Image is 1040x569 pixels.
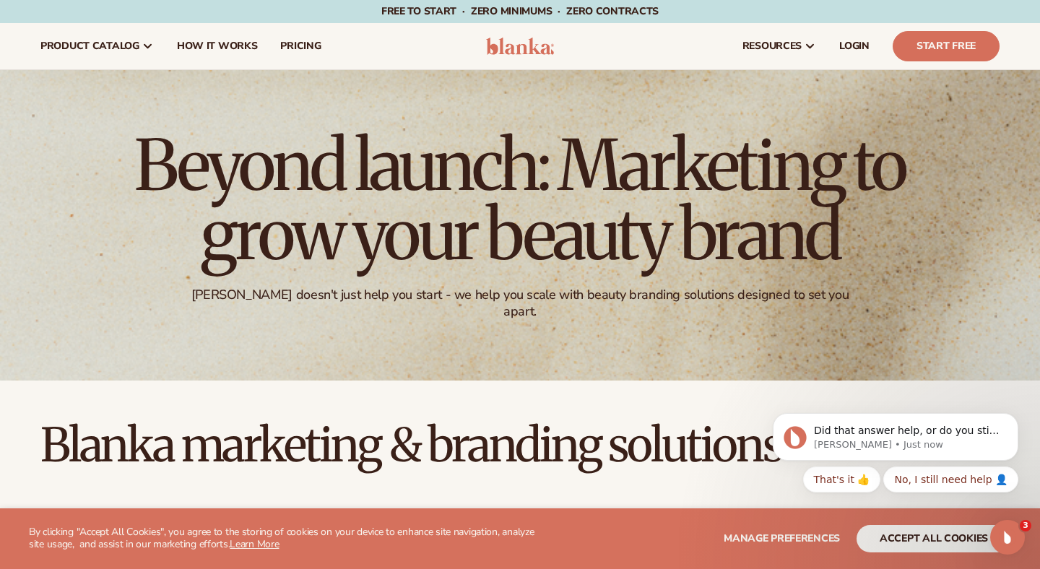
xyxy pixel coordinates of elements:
span: pricing [280,40,321,52]
a: Learn More [230,537,279,551]
span: Free to start · ZERO minimums · ZERO contracts [381,4,659,18]
span: product catalog [40,40,139,52]
div: [PERSON_NAME] doesn't just help you start - we help you scale with beauty branding solutions desi... [181,287,859,321]
span: Manage preferences [724,531,840,545]
span: 3 [1020,520,1031,531]
iframe: Intercom notifications message [751,391,1040,516]
a: resources [731,23,828,69]
a: product catalog [29,23,165,69]
a: How It Works [165,23,269,69]
a: Start Free [893,31,1000,61]
a: pricing [269,23,332,69]
p: By clicking "Accept All Cookies", you agree to the storing of cookies on your device to enhance s... [29,526,543,551]
span: resources [742,40,802,52]
button: accept all cookies [857,525,1011,552]
iframe: Intercom live chat [990,520,1025,555]
span: LOGIN [839,40,870,52]
span: How It Works [177,40,258,52]
img: logo [486,38,555,55]
h1: Beyond launch: Marketing to grow your beauty brand [123,131,917,269]
button: Manage preferences [724,525,840,552]
a: LOGIN [828,23,881,69]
